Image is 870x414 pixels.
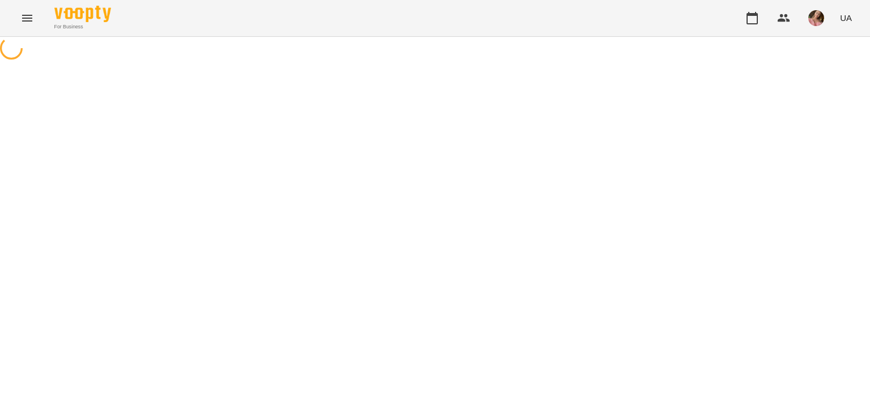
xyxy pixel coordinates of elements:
[14,5,41,32] button: Menu
[54,6,111,22] img: Voopty Logo
[54,23,111,31] span: For Business
[808,10,824,26] img: e4201cb721255180434d5b675ab1e4d4.jpg
[840,12,852,24] span: UA
[835,7,856,28] button: UA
